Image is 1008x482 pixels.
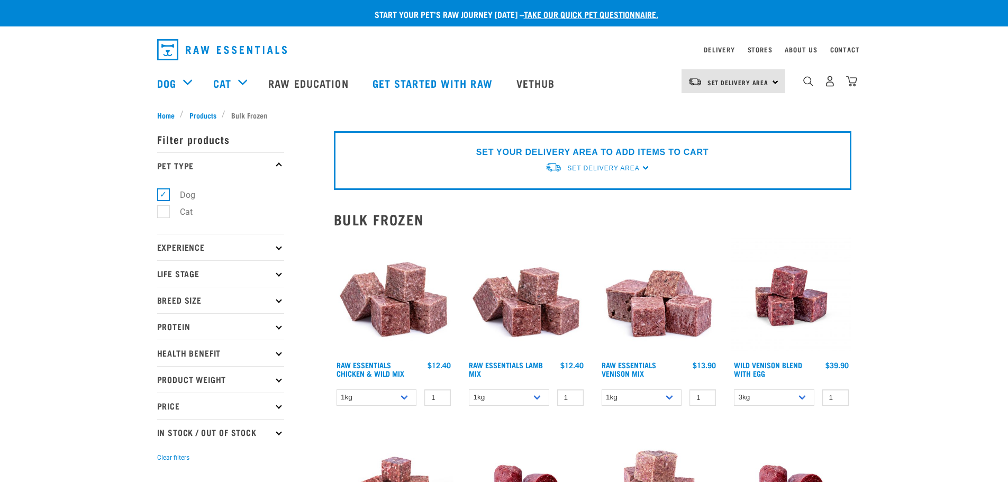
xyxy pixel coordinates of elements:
[157,287,284,313] p: Breed Size
[693,361,716,369] div: $13.90
[157,126,284,152] p: Filter products
[731,236,851,356] img: Venison Egg 1616
[213,75,231,91] a: Cat
[157,313,284,340] p: Protein
[258,62,361,104] a: Raw Education
[337,363,404,375] a: Raw Essentials Chicken & Wild Mix
[689,389,716,406] input: 1
[707,80,769,84] span: Set Delivery Area
[157,419,284,445] p: In Stock / Out Of Stock
[476,146,709,159] p: SET YOUR DELIVERY AREA TO ADD ITEMS TO CART
[822,389,849,406] input: 1
[824,76,836,87] img: user.png
[157,393,284,419] p: Price
[785,48,817,51] a: About Us
[466,236,586,356] img: ?1041 RE Lamb Mix 01
[184,110,222,121] a: Products
[157,260,284,287] p: Life Stage
[157,110,175,121] span: Home
[157,152,284,179] p: Pet Type
[362,62,506,104] a: Get started with Raw
[157,340,284,366] p: Health Benefit
[157,366,284,393] p: Product Weight
[567,165,639,172] span: Set Delivery Area
[157,110,180,121] a: Home
[830,48,860,51] a: Contact
[748,48,773,51] a: Stores
[524,12,658,16] a: take our quick pet questionnaire.
[428,361,451,369] div: $12.40
[149,35,860,65] nav: dropdown navigation
[334,236,454,356] img: Pile Of Cubed Chicken Wild Meat Mix
[704,48,734,51] a: Delivery
[157,75,176,91] a: Dog
[157,453,189,462] button: Clear filters
[189,110,216,121] span: Products
[803,76,813,86] img: home-icon-1@2x.png
[163,188,199,202] label: Dog
[825,361,849,369] div: $39.90
[157,110,851,121] nav: breadcrumbs
[734,363,802,375] a: Wild Venison Blend with Egg
[557,389,584,406] input: 1
[334,211,851,228] h2: Bulk Frozen
[846,76,857,87] img: home-icon@2x.png
[602,363,656,375] a: Raw Essentials Venison Mix
[163,205,197,219] label: Cat
[560,361,584,369] div: $12.40
[157,234,284,260] p: Experience
[545,162,562,173] img: van-moving.png
[469,363,543,375] a: Raw Essentials Lamb Mix
[424,389,451,406] input: 1
[506,62,568,104] a: Vethub
[157,39,287,60] img: Raw Essentials Logo
[688,77,702,86] img: van-moving.png
[599,236,719,356] img: 1113 RE Venison Mix 01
